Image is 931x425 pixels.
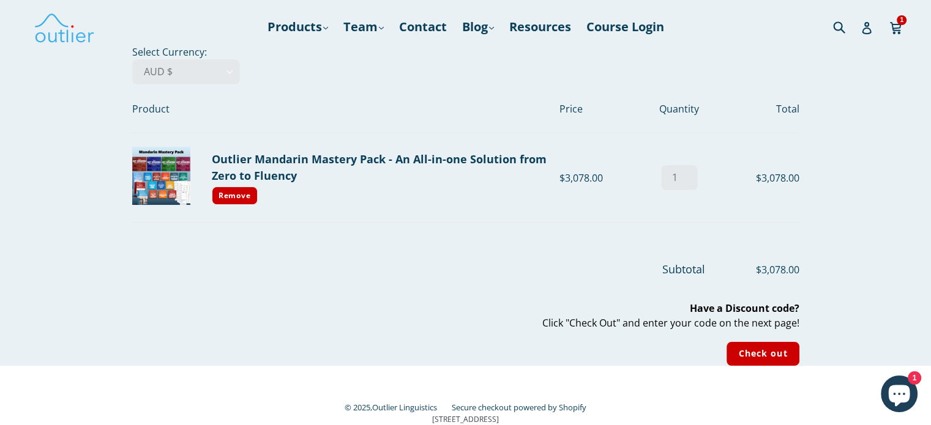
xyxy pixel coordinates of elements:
[889,13,903,41] a: 1
[452,402,586,413] a: Secure checkout powered by Shopify
[132,84,559,133] th: Product
[708,262,799,277] span: $3,078.00
[132,414,799,425] p: [STREET_ADDRESS]
[337,16,390,38] a: Team
[559,84,641,133] th: Price
[132,147,190,205] img: Outlier Mandarin Mastery Pack - An All-in-one Solution from Zero to Fluency
[717,171,799,185] div: $3,078.00
[580,16,670,38] a: Course Login
[212,187,258,205] a: Remove
[559,171,641,185] div: $3,078.00
[99,45,833,366] div: Select Currency:
[456,16,500,38] a: Blog
[897,15,907,24] span: 1
[261,16,334,38] a: Products
[717,84,799,133] th: Total
[132,301,799,330] p: Click "Check Out" and enter your code on the next page!
[393,16,453,38] a: Contact
[662,262,705,276] span: Subtotal
[727,342,799,366] input: Check out
[34,9,95,45] img: Outlier Linguistics
[877,375,921,415] inbox-online-store-chat: Shopify online store chat
[372,402,437,413] a: Outlier Linguistics
[212,152,547,183] a: Outlier Mandarin Mastery Pack - An All-in-one Solution from Zero to Fluency
[503,16,577,38] a: Resources
[690,301,799,315] b: Have a Discount code?
[345,402,449,413] small: © 2025,
[830,14,864,39] input: Search
[641,84,717,133] th: Quantity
